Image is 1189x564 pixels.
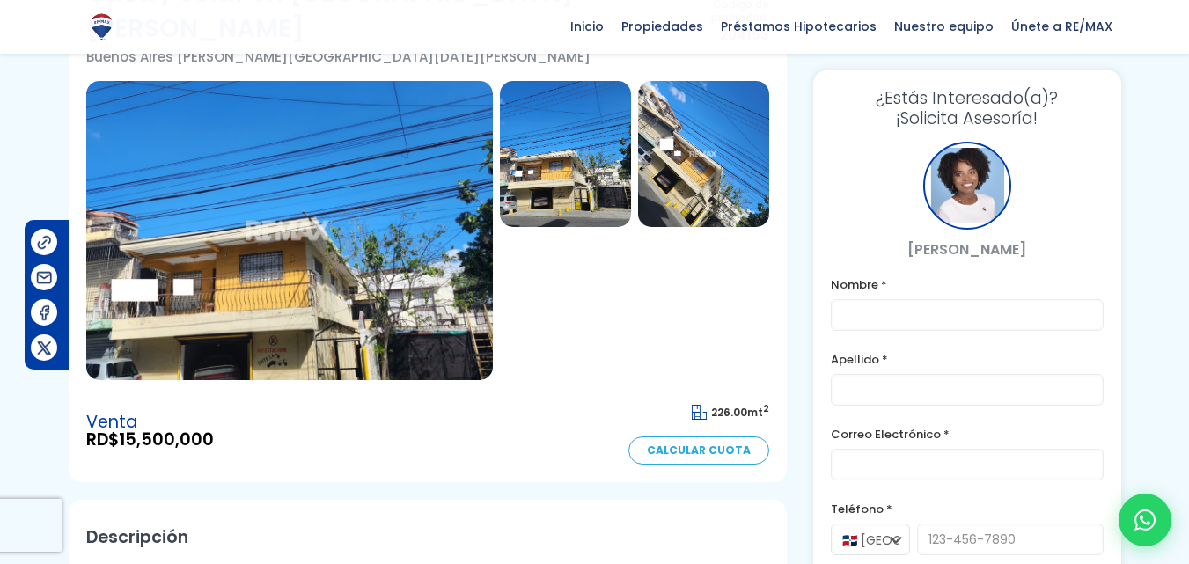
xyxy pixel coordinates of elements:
img: Logo de REMAX [86,11,117,42]
span: Nuestro equipo [885,13,1002,40]
img: Compartir [35,268,54,287]
img: Casa / Solar en Buenos Aires De Herrera [638,81,769,227]
label: Correo Electrónico * [831,423,1104,445]
p: Buenos Aires [PERSON_NAME][GEOGRAPHIC_DATA][DATE][PERSON_NAME] [86,46,672,68]
img: Compartir [35,339,54,357]
input: 123-456-7890 [917,524,1104,555]
img: Compartir [35,304,54,322]
h3: ¡Solicita Asesoría! [831,88,1104,128]
span: Inicio [561,13,613,40]
span: ¿Estás Interesado(a)? [831,88,1104,108]
span: mt [692,405,769,420]
span: Únete a RE/MAX [1002,13,1121,40]
label: Nombre * [831,274,1104,296]
span: Venta [86,414,214,431]
div: Claudia Tejada [923,142,1011,230]
a: Calcular Cuota [628,436,769,465]
label: Apellido * [831,348,1104,370]
p: [PERSON_NAME] [831,238,1104,260]
span: 226.00 [711,405,747,420]
img: Casa / Solar en Buenos Aires De Herrera [500,81,631,227]
span: Propiedades [613,13,712,40]
img: Casa / Solar en Buenos Aires De Herrera [86,81,493,380]
img: Compartir [35,233,54,252]
sup: 2 [763,402,769,415]
span: 15,500,000 [119,428,214,451]
h2: Descripción [86,517,769,557]
label: Teléfono * [831,498,1104,520]
span: Préstamos Hipotecarios [712,13,885,40]
span: RD$ [86,431,214,449]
